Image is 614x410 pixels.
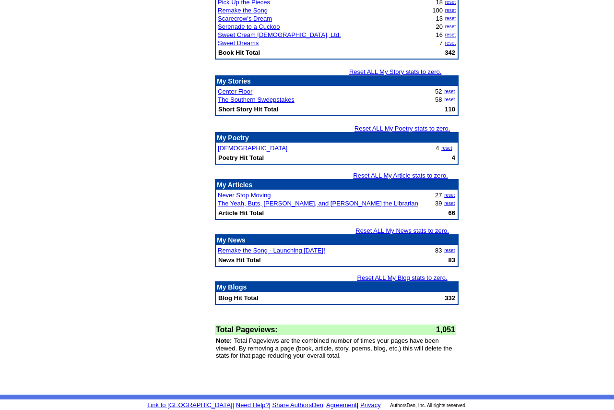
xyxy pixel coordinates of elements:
[436,326,455,334] font: 1,051
[218,256,261,264] b: News Hit Total
[147,401,232,409] a: Link to [GEOGRAPHIC_DATA]
[218,15,272,22] a: Scarecrow's Dream
[445,106,455,113] b: 110
[218,7,268,14] a: Remake the Song
[452,154,455,161] b: 4
[444,97,455,102] a: reset
[349,68,441,75] a: Reset ALL My Story stats to zero.
[445,24,456,29] a: reset
[325,401,358,409] font: |
[360,401,381,409] a: Privacy
[357,274,448,281] a: Reset ALL My Blog stats to zero.
[218,49,260,56] b: Book Hit Total
[216,337,452,359] font: Total Pageviews are the combined number of times your pages have been viewed. By removing a page ...
[218,247,325,254] a: Remake the Song - Launching [DATE]!
[218,88,252,95] a: Center Floor
[218,209,264,217] b: Article Hit Total
[218,23,280,30] a: Serenade to a Cuckoo
[218,31,341,38] a: Sweet Cream [DEMOGRAPHIC_DATA], Ltd.
[445,8,456,13] a: reset
[218,200,418,207] a: The Yeah, Buts, [PERSON_NAME], and [PERSON_NAME] the Librarian
[217,236,457,244] p: My News
[218,294,259,301] b: Blog Hit Total
[236,401,269,409] a: Need Help?
[441,145,452,151] a: reset
[445,294,455,301] b: 332
[435,192,442,199] font: 27
[435,247,442,254] font: 83
[436,145,439,152] font: 4
[323,401,325,409] font: |
[353,172,448,179] a: Reset ALL My Article stats to zero.
[269,401,270,409] font: |
[217,283,457,291] p: My Blogs
[216,337,232,344] font: Note:
[449,209,455,217] b: 66
[218,96,295,103] a: The Southern Sweepstakes
[445,49,455,56] b: 342
[354,125,450,132] a: Reset ALL My Poetry stats to zero.
[436,31,443,38] font: 16
[326,401,357,409] a: Agreement
[436,23,443,30] font: 20
[217,181,457,189] p: My Articles
[217,77,457,85] p: My Stories
[445,16,456,21] a: reset
[272,401,323,409] a: Share AuthorsDen
[216,326,278,334] font: Total Pageviews:
[445,32,456,37] a: reset
[218,154,264,161] b: Poetry Hit Total
[218,145,287,152] a: [DEMOGRAPHIC_DATA]
[390,403,467,408] font: AuthorsDen, Inc. All rights reserved.
[432,7,443,14] font: 100
[232,401,234,409] font: |
[445,40,456,46] a: reset
[435,88,442,95] font: 52
[436,15,443,22] font: 13
[444,248,455,253] a: reset
[218,39,259,47] a: Sweet Dreams
[444,201,455,206] a: reset
[218,106,278,113] b: Short Story Hit Total
[444,89,455,94] a: reset
[444,193,455,198] a: reset
[439,39,443,47] font: 7
[435,96,442,103] font: 58
[449,256,455,264] b: 83
[217,134,457,142] p: My Poetry
[218,192,271,199] a: Never Stop Moving
[355,227,449,234] a: Reset ALL My News stats to zero.
[435,200,442,207] font: 39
